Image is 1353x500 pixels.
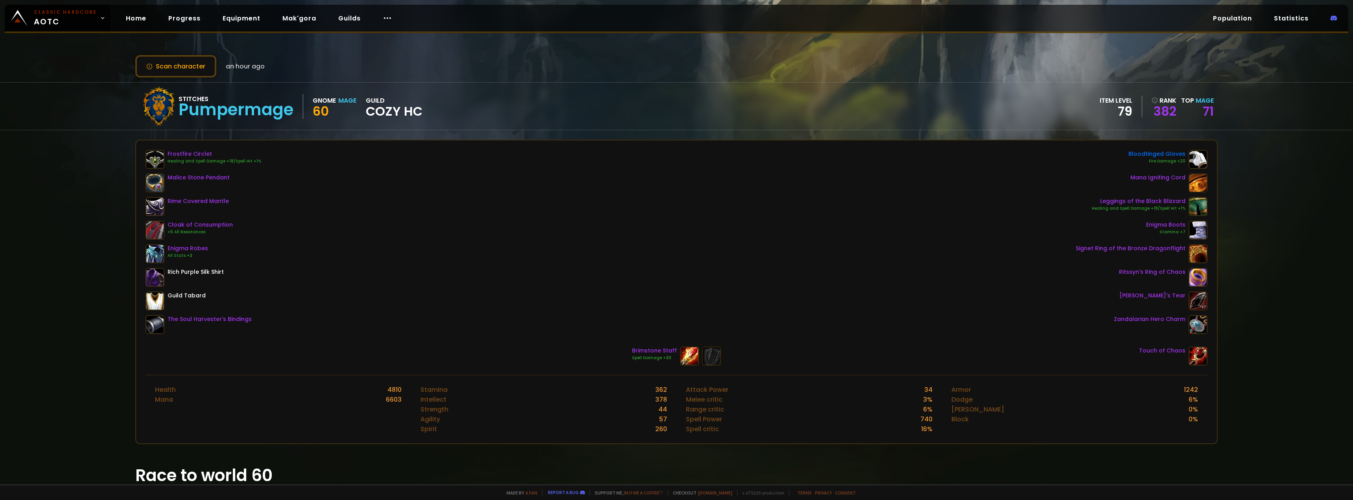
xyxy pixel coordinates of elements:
[420,385,448,395] div: Stamina
[680,347,699,365] img: item-22800
[686,385,728,395] div: Attack Power
[1189,268,1207,287] img: item-21836
[146,292,164,310] img: item-5976
[951,395,973,404] div: Dodge
[1189,315,1207,334] img: item-19950
[1152,105,1176,117] a: 382
[168,221,233,229] div: Cloak of Consumption
[797,490,812,496] a: Terms
[1139,347,1185,355] div: Touch of Chaos
[815,490,832,496] a: Privacy
[5,5,110,31] a: Classic HardcoreAOTC
[1152,96,1176,105] div: rank
[632,347,677,355] div: Brimstone Staff
[146,244,164,263] img: item-21343
[146,197,164,216] img: item-22983
[216,10,267,26] a: Equipment
[34,9,97,16] small: Classic Hardcore
[332,10,367,26] a: Guilds
[1189,404,1198,414] div: 0 %
[624,490,663,496] a: Buy me a coffee
[632,355,677,361] div: Spell Damage +30
[366,105,422,117] span: Cozy HC
[366,96,422,117] div: guild
[1196,96,1214,105] span: Mage
[1119,292,1185,300] div: [PERSON_NAME]'s Tear
[525,490,537,496] a: a fan
[951,404,1004,414] div: [PERSON_NAME]
[548,489,579,495] a: Report a bug
[1189,244,1207,263] img: item-21209
[668,490,732,496] span: Checkout
[1189,221,1207,240] img: item-21344
[655,385,667,395] div: 362
[168,244,208,253] div: Enigma Robes
[420,395,446,404] div: Intellect
[276,10,323,26] a: Mak'gora
[338,96,356,105] div: Mage
[1203,102,1214,120] a: 71
[135,463,1218,488] h1: Race to world 60
[1189,197,1207,216] img: item-21461
[921,424,933,434] div: 16 %
[1092,197,1185,205] div: Leggings of the Black Blizzard
[951,414,969,424] div: Block
[1268,10,1315,26] a: Statistics
[1128,158,1185,164] div: Fire Damage +20
[1146,229,1185,235] div: Stamina +7
[34,9,97,28] span: AOTC
[737,490,784,496] span: v. d752d5 - production
[590,490,663,496] span: Support me,
[658,404,667,414] div: 44
[1189,150,1207,169] img: item-19929
[659,414,667,424] div: 57
[168,173,230,182] div: Malice Stone Pendant
[420,424,437,434] div: Spirit
[168,158,261,164] div: Healing and Spell Damage +18/Spell Hit +1%
[226,61,265,71] span: an hour ago
[920,414,933,424] div: 740
[386,395,402,404] div: 6603
[146,268,164,287] img: item-4335
[146,221,164,240] img: item-19857
[655,395,667,404] div: 378
[686,395,723,404] div: Melee critic
[1092,205,1185,212] div: Healing and Spell Damage +18/Spell Hit +1%
[146,173,164,192] img: item-22943
[1207,10,1258,26] a: Population
[168,268,224,276] div: Rich Purple Silk Shirt
[179,94,293,104] div: Stitches
[179,104,293,116] div: Pumpermage
[146,315,164,334] img: item-23021
[168,292,206,300] div: Guild Tabard
[686,414,722,424] div: Spell Power
[1100,96,1132,105] div: item level
[1189,173,1207,192] img: item-19136
[135,55,216,77] button: Scan character
[655,424,667,434] div: 260
[1130,173,1185,182] div: Mana Igniting Cord
[1128,150,1185,158] div: Bloodtinged Gloves
[168,315,252,323] div: The Soul Harvester's Bindings
[1189,347,1207,365] img: item-19861
[686,424,719,434] div: Spell critic
[120,10,153,26] a: Home
[420,404,448,414] div: Strength
[951,385,971,395] div: Armor
[923,395,933,404] div: 3 %
[923,404,933,414] div: 6 %
[924,385,933,395] div: 34
[1114,315,1185,323] div: Zandalarian Hero Charm
[686,404,724,414] div: Range critic
[502,490,537,496] span: Made by
[1184,385,1198,395] div: 1242
[313,102,329,120] span: 60
[1100,105,1132,117] div: 79
[698,490,732,496] a: [DOMAIN_NAME]
[168,197,229,205] div: Rime Covered Mantle
[835,490,856,496] a: Consent
[387,385,402,395] div: 4810
[420,414,440,424] div: Agility
[1181,96,1214,105] div: Top
[1119,268,1185,276] div: Ritssyn's Ring of Chaos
